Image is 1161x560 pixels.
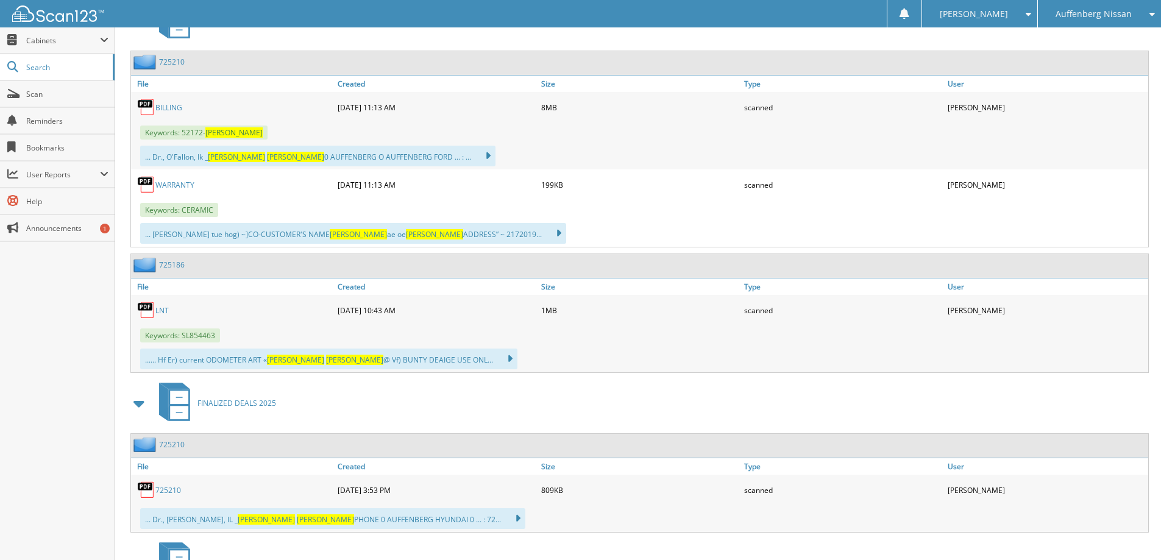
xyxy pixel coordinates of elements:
img: scan123-logo-white.svg [12,5,104,22]
a: Size [538,458,742,475]
a: User [945,458,1148,475]
img: PDF.png [137,301,155,319]
a: Created [335,76,538,92]
div: ... [PERSON_NAME] tue hog) ~]CO-CUSTOMER'S NAME ae oe ADDRESS” ~ 2172019... [140,223,566,244]
a: Type [741,458,945,475]
span: Scan [26,89,108,99]
div: 1 [100,224,110,233]
a: Type [741,76,945,92]
span: Keywords: 52172- [140,126,268,140]
a: BILLING [155,102,182,113]
img: folder2.png [133,257,159,272]
span: [PERSON_NAME] [267,355,324,365]
img: PDF.png [137,175,155,194]
span: Cabinets [26,35,100,46]
div: scanned [741,298,945,322]
span: [PERSON_NAME] [326,355,383,365]
span: [PERSON_NAME] [940,10,1008,18]
img: PDF.png [137,98,155,116]
img: folder2.png [133,437,159,452]
div: [PERSON_NAME] [945,298,1148,322]
span: [PERSON_NAME] [208,152,265,162]
div: [PERSON_NAME] [945,478,1148,502]
a: File [131,458,335,475]
a: File [131,76,335,92]
a: Size [538,76,742,92]
a: LNT [155,305,169,316]
span: [PERSON_NAME] [238,514,295,525]
div: ... Dr., O'Fallon, Ik _ 0 AUFFENBERG O AUFFENBERG FORD ... : ... [140,146,495,166]
div: [DATE] 10:43 AM [335,298,538,322]
img: folder2.png [133,54,159,69]
span: Announcements [26,223,108,233]
a: Created [335,278,538,295]
a: WARRANTY [155,180,194,190]
a: Created [335,458,538,475]
div: scanned [741,95,945,119]
div: ... Dr., [PERSON_NAME], IL _ PHONE 0 AUFFENBERG HYUNDAI 0 ... : 72... [140,508,525,529]
span: [PERSON_NAME] [406,229,463,239]
span: Help [26,196,108,207]
span: [PERSON_NAME] [330,229,387,239]
div: [DATE] 11:13 AM [335,95,538,119]
a: User [945,278,1148,295]
span: Search [26,62,107,73]
span: FINALIZED DEALS 2025 [197,398,276,408]
span: [PERSON_NAME] [267,152,324,162]
div: scanned [741,478,945,502]
a: User [945,76,1148,92]
span: [PERSON_NAME] [205,127,263,138]
span: Reminders [26,116,108,126]
a: Size [538,278,742,295]
span: User Reports [26,169,100,180]
span: Keywords: CERAMIC [140,203,218,217]
div: 199KB [538,172,742,197]
a: 725210 [155,485,181,495]
a: 725186 [159,260,185,270]
div: [PERSON_NAME] [945,95,1148,119]
span: Bookmarks [26,143,108,153]
a: 725210 [159,57,185,67]
a: Type [741,278,945,295]
div: [PERSON_NAME] [945,172,1148,197]
div: ...... Hf Er) current ODOMETER ART « @ Vf) BUNTY DEAIGE USE ONL... [140,349,517,369]
span: Auffenberg Nissan [1056,10,1132,18]
a: FINALIZED DEALS 2025 [152,379,276,427]
a: File [131,278,335,295]
span: [PERSON_NAME] [297,514,354,525]
span: Keywords: SL854463 [140,328,220,342]
div: [DATE] 3:53 PM [335,478,538,502]
a: 725210 [159,439,185,450]
div: 8MB [538,95,742,119]
div: 1MB [538,298,742,322]
div: 809KB [538,478,742,502]
div: [DATE] 11:13 AM [335,172,538,197]
img: PDF.png [137,481,155,499]
div: scanned [741,172,945,197]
